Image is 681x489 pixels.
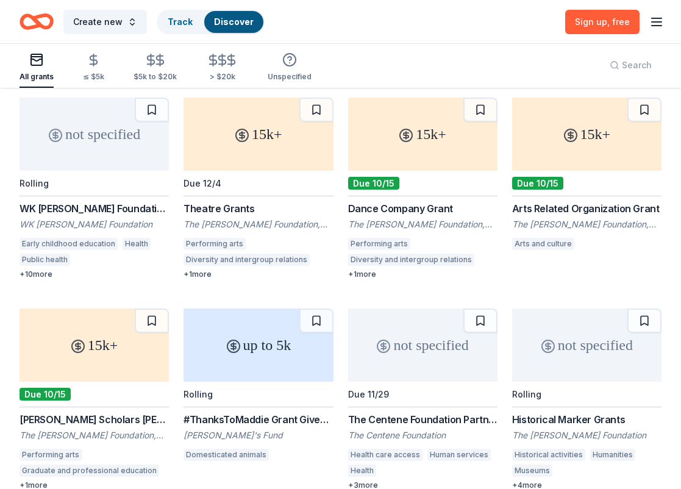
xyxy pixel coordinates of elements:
a: Sign up, free [565,10,640,34]
div: Diversity and intergroup relations [348,254,474,266]
div: The [PERSON_NAME] Foundation, Inc. [348,218,497,230]
div: Arts Related Organization Grant [512,201,661,216]
div: The Centene Foundation Partners Program [348,412,497,427]
div: Due 10/15 [20,388,71,401]
div: Health [123,238,151,250]
div: The Centene Foundation [348,429,497,441]
button: > $20k [206,48,238,88]
div: not specified [20,98,169,171]
button: TrackDiscover [157,10,265,34]
div: Humanities [590,449,635,461]
div: Due 10/15 [512,177,563,190]
div: not specified [512,309,661,382]
div: + 1 more [348,269,497,279]
button: All grants [20,48,54,88]
div: 15k+ [512,98,661,171]
div: Early childhood education [20,238,118,250]
div: Due 10/15 [348,177,399,190]
div: Due 11/29 [348,389,389,399]
div: not specified [348,309,497,382]
div: Performing arts [184,238,246,250]
div: Health [348,465,376,477]
div: Performing arts [348,238,410,250]
div: Unspecified [268,72,312,82]
span: Create new [73,15,123,29]
div: Rolling [20,178,49,188]
div: Due 12/4 [184,178,221,188]
div: Public health [20,254,70,266]
a: 15k+Due 12/4Theatre GrantsThe [PERSON_NAME] Foundation, Inc.Performing artsDiversity and intergro... [184,98,333,279]
div: Dance Company Grant [348,201,497,216]
button: Unspecified [268,48,312,88]
div: Graduate and professional education [20,465,159,477]
div: > $20k [206,72,238,82]
div: The [PERSON_NAME] Foundation, Inc. [184,218,333,230]
div: The [PERSON_NAME] Foundation, Inc. [20,429,169,441]
a: up to 5kRolling#ThanksToMaddie Grant Giveaways[PERSON_NAME]'s FundDomesticated animals [184,309,333,465]
div: The [PERSON_NAME] Foundation [512,429,661,441]
div: + 1 more [184,269,333,279]
div: Historical Marker Grants [512,412,661,427]
div: + 10 more [20,269,169,279]
div: Theatre Grants [184,201,333,216]
div: All grants [20,72,54,82]
div: Historical activities [512,449,585,461]
button: Create new [63,10,147,34]
div: Health care access [348,449,423,461]
span: , free [607,16,630,27]
div: [PERSON_NAME] Scholars [PERSON_NAME] [20,412,169,427]
div: The [PERSON_NAME] Foundation, Inc. [512,218,661,230]
div: Rolling [184,389,213,399]
div: #ThanksToMaddie Grant Giveaways [184,412,333,427]
a: Discover [214,16,254,27]
div: Diversity and intergroup relations [184,254,310,266]
a: Track [168,16,192,27]
a: 15k+Due 10/15Arts Related Organization GrantThe [PERSON_NAME] Foundation, Inc.Arts and culture [512,98,661,254]
div: WK [PERSON_NAME] Foundation Grant [20,201,169,216]
div: Rolling [512,389,541,399]
div: [PERSON_NAME]'s Fund [184,429,333,441]
div: $5k to $20k [134,72,177,82]
a: 15k+Due 10/15Dance Company GrantThe [PERSON_NAME] Foundation, Inc.Performing artsDiversity and in... [348,98,497,279]
div: up to 5k [184,309,333,382]
a: not specifiedRollingWK [PERSON_NAME] Foundation GrantWK [PERSON_NAME] FoundationEarly childhood e... [20,98,169,279]
div: Domesticated animals [184,449,269,461]
div: 15k+ [348,98,497,171]
div: Arts and culture [512,238,574,250]
button: $5k to $20k [134,48,177,88]
div: ≤ $5k [83,72,104,82]
a: Home [20,7,54,36]
button: ≤ $5k [83,48,104,88]
div: Human services [427,449,491,461]
div: 15k+ [20,309,169,382]
span: Sign up [575,16,630,27]
div: Performing arts [20,449,82,461]
div: WK [PERSON_NAME] Foundation [20,218,169,230]
div: Museums [512,465,552,477]
div: 15k+ [184,98,333,171]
